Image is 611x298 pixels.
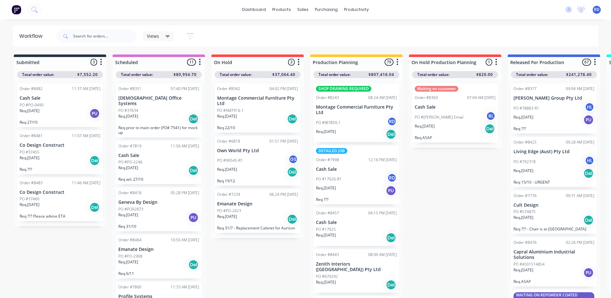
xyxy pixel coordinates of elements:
[89,108,100,119] div: PU
[312,5,341,14] div: purchasing
[513,203,594,208] p: Cult Design
[188,165,199,176] div: Del
[288,154,298,164] div: GS
[318,72,351,78] span: Total order value:
[215,189,301,233] div: Order #723406:24 PM [DATE]Emanate DesignPO #PO-2423Req.[DATE]DelReq 31/7 - Replacement Cabinet fo...
[269,86,298,92] div: 04:02 PM [DATE]
[513,180,594,185] p: Req 15/10 - URGENT
[513,86,537,92] div: Order #8377
[118,190,141,196] div: Order #8418
[118,200,199,205] p: Geneva By Design
[72,180,100,186] div: 11:46 AM [DATE]
[566,240,594,245] div: 02:26 PM [DATE]
[20,133,43,139] div: Order #8481
[513,168,533,174] p: Req. [DATE]
[20,143,100,148] p: Co Design Construct
[513,240,537,245] div: Order #8476
[89,202,100,212] div: Del
[511,190,597,234] div: Order #777609:31 AM [DATE]Cult DesignPO #574875Req.[DATE]DelReq ??? - Chair is at [GEOGRAPHIC_DATA]
[217,178,298,183] p: Req 19/12
[476,72,493,78] span: $820.00
[387,117,397,126] div: RD
[486,111,496,121] div: RL
[368,157,397,163] div: 12:16 PM [DATE]
[118,165,138,171] p: Req. [DATE]
[513,139,537,145] div: Order #8425
[118,284,141,290] div: Order #7860
[118,143,141,149] div: Order #7819
[20,214,100,219] p: Req ??? Please advise ETA
[118,159,142,165] p: PO #PO-2246
[513,227,594,231] p: Req ??? - Chair is at [GEOGRAPHIC_DATA]
[118,108,138,113] p: PO #37634
[415,114,463,120] p: PO #[PERSON_NAME] Email
[116,141,202,185] div: Order #781911:56 AM [DATE]Cash SalePO #PO-2246Req.[DATE]DelReq w/c 27/10
[215,136,301,186] div: Order #681801:51 PM [DATE]Own World Pty LtdPO #90545-R1GSReq.[DATE]DelReq 19/12
[118,153,199,158] p: Cash Sale
[171,190,199,196] div: 05:28 PM [DATE]
[217,192,240,197] div: Order #7234
[583,215,594,225] div: Del
[585,102,594,112] div: HL
[294,5,312,14] div: sales
[215,83,301,133] div: Order #834204:02 PM [DATE]Montage Commercial Furniture Pty LtdPO #AM7916-1Req.[DATE]DelReq 22/10
[513,209,536,215] p: PO #574875
[513,279,594,284] p: Req ASAP
[386,186,396,196] div: PU
[368,252,397,258] div: 08:00 AM [DATE]
[513,261,545,267] p: PO #4501514854
[566,72,592,78] span: $241,278.40
[316,227,336,232] p: PO #17025
[171,237,199,243] div: 10:50 AM [DATE]
[269,5,294,14] div: products
[583,168,594,178] div: Del
[511,237,597,286] div: Order #847602:26 PM [DATE]Capral Aluminium Industrial SolutionsPO #4501514854Req.[DATE]PUReq ASAP
[20,180,43,186] div: Order #8483
[369,72,394,78] span: $807,416.04
[217,208,241,214] p: PO #PO-2423
[316,252,339,258] div: Order #8443
[313,249,399,293] div: Order #844308:00 AM [DATE]Zenith Interiors ([GEOGRAPHIC_DATA]) Pty LtdPO #679292Req.[DATE]Del
[316,274,338,279] p: PO #679292
[513,267,533,273] p: Req. [DATE]
[316,261,397,272] p: Zenith Interiors ([GEOGRAPHIC_DATA]) Pty Ltd
[417,72,449,78] span: Total order value:
[217,95,298,106] p: Montage Commercial Furniture Pty Ltd
[72,86,100,92] div: 11:37 AM [DATE]
[485,124,495,134] div: Del
[513,215,533,220] p: Req. [DATE]
[188,260,199,270] div: Del
[20,155,39,161] p: Req. [DATE]
[387,173,397,183] div: RD
[316,176,342,182] p: PO #17026-R1
[73,30,137,43] input: Search for orders...
[118,95,199,106] p: [DEMOGRAPHIC_DATA] Office Systems
[217,125,298,130] p: Req 22/10
[171,143,199,149] div: 11:56 AM [DATE]
[415,104,496,110] p: Cash Sale
[415,123,435,129] p: Req. [DATE]
[516,72,548,78] span: Total order value:
[316,220,397,225] p: Cash Sale
[513,159,536,165] p: PO #792318
[118,86,141,92] div: Order #8351
[594,7,599,12] span: RD
[20,108,39,114] p: Req. [DATE]
[316,157,339,163] div: Order #7998
[415,86,458,92] div: Waiting on customer
[89,155,100,166] div: Del
[20,86,43,92] div: Order #8482
[566,139,594,145] div: 09:28 AM [DATE]
[583,268,594,278] div: PU
[313,145,399,205] div: DETAILED JOBOrder #799812:16 PM [DATE]Cash SalePO #17026-R1RDReq.[DATE]PUReq ???
[118,253,142,259] p: PO #PO-2908
[17,178,103,221] div: Order #848311:46 AM [DATE]Co Design ConstructPO #37460Req.[DATE]DelReq ??? Please advise ETA
[121,72,153,78] span: Total order value:
[287,167,297,177] div: Del
[313,208,399,246] div: Order #845704:15 PM [DATE]Cash SalePO #17025Req.[DATE]Del
[188,212,199,223] div: PU
[118,177,199,182] p: Req w/c 27/10
[316,197,397,202] p: Req ???
[316,95,339,101] div: Order #8243
[316,210,339,216] div: Order #8457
